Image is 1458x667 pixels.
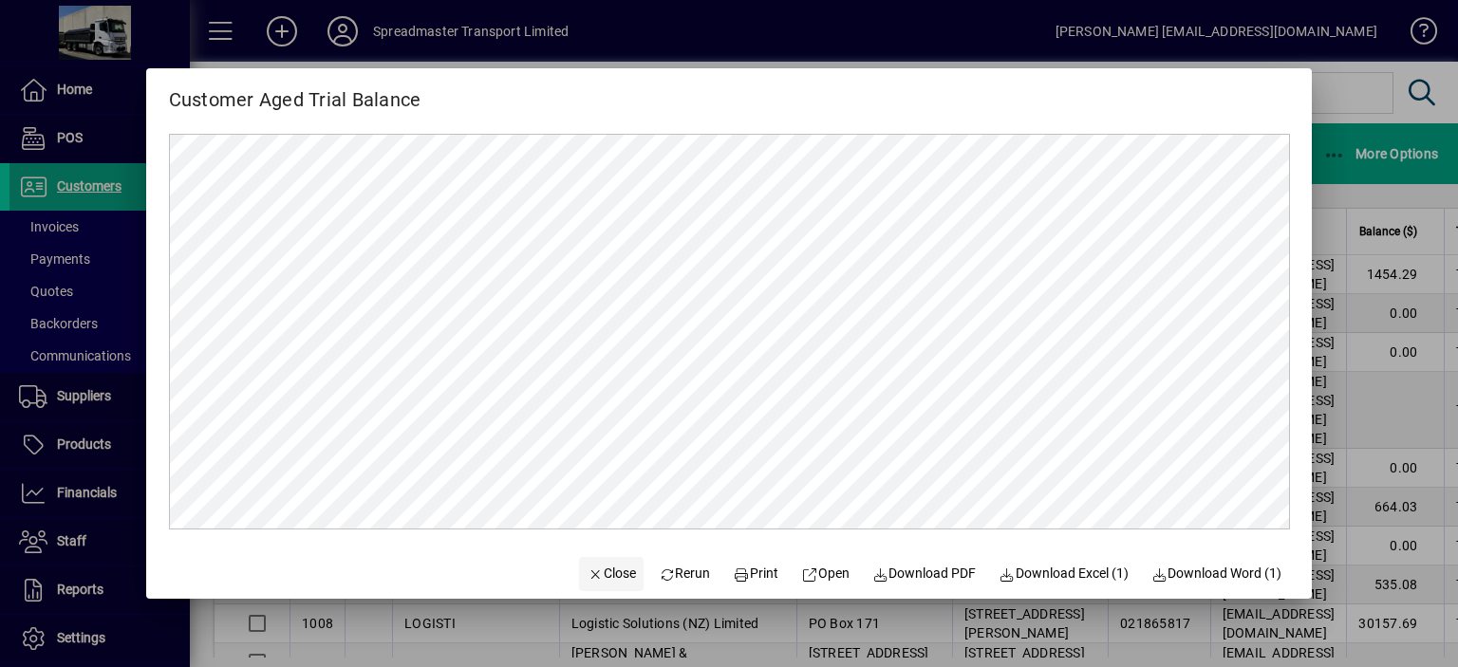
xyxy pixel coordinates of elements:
[999,564,1129,584] span: Download Excel (1)
[659,564,711,584] span: Rerun
[1144,557,1290,591] button: Download Word (1)
[801,564,850,584] span: Open
[725,557,786,591] button: Print
[579,557,644,591] button: Close
[991,557,1136,591] button: Download Excel (1)
[734,564,779,584] span: Print
[865,557,984,591] a: Download PDF
[872,564,977,584] span: Download PDF
[794,557,857,591] a: Open
[587,564,636,584] span: Close
[146,68,444,115] h2: Customer Aged Trial Balance
[1151,564,1282,584] span: Download Word (1)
